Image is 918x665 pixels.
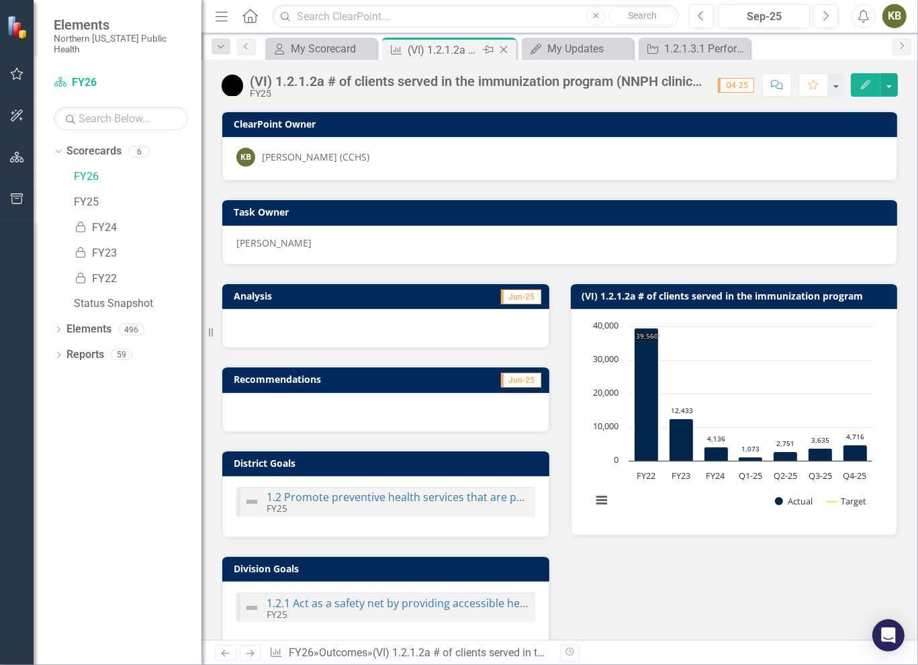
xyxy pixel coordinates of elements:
div: KB [236,148,255,167]
text: 0 [614,453,618,465]
a: Elements [66,322,111,337]
span: Search [628,10,657,21]
div: 1.2.1.3.1 Perform compliance visits. [664,40,747,57]
button: KB [882,4,907,28]
a: Reports [66,347,104,363]
div: (VI) 1.2.1.2a # of clients served in the immunization program (NNPH clinic and offsite events) [373,646,815,659]
span: Q4-25 [718,78,754,93]
img: ClearPoint Strategy [7,15,30,39]
a: My Scorecard [269,40,373,57]
text: FY22 [636,470,655,482]
text: 3,635 [811,435,829,445]
div: [PERSON_NAME] (CCHS) [262,150,369,164]
text: FY23 [671,470,690,482]
path: Q1-25, 1,073. Actual. [738,457,762,461]
div: [PERSON_NAME] [236,236,883,250]
div: 6 [128,146,150,157]
g: Actual, series 1 of 2. Bar series with 7 bars. [634,328,867,461]
path: FY22, 39,560. Actual. [634,328,658,461]
div: 59 [111,349,132,361]
div: » » [269,646,549,661]
input: Search Below... [54,107,188,130]
path: Q3-25, 3,635. Actual. [808,449,832,461]
text: 4,136 [707,434,725,443]
a: FY26 [54,75,188,91]
path: Q2-25, 2,751. Actual. [773,452,797,461]
a: Status Snapshot [74,296,201,312]
text: 40,000 [593,319,618,331]
span: Jun-25 [501,373,541,388]
div: My Scorecard [291,40,373,57]
div: Open Intercom Messenger [872,619,905,652]
button: Sep-25 [718,4,810,28]
path: Q4-25, 4,716. Actual. [843,445,867,461]
a: FY25 [74,195,201,210]
a: Scorecards [66,144,122,159]
text: 12,433 [671,406,693,415]
input: Search ClearPoint... [272,5,679,28]
text: Q3-25 [808,470,831,482]
svg: Interactive chart [585,320,879,521]
a: FY24 [74,220,201,236]
div: Sep-25 [723,9,805,25]
text: 20,000 [593,386,618,398]
a: 1.2.1.3.1 Perform compliance visits. [642,40,747,57]
small: FY25 [267,608,287,621]
text: 1,073 [741,444,760,453]
div: (VI) 1.2.1.2a # of clients served in the immunization program (NNPH clinic and offsite events) [250,74,704,89]
h3: District Goals [234,458,543,468]
h3: ClearPoint Owner [234,119,890,129]
button: Show Actual [775,495,813,507]
path: FY23, 12,433. Actual. [669,419,693,461]
div: (VI) 1.2.1.2a # of clients served in the immunization program (NNPH clinic and offsite events) [408,42,479,58]
img: Volume Indicator [222,75,243,96]
span: Elements [54,17,188,33]
text: FY24 [706,470,725,482]
text: Q2-25 [773,470,796,482]
text: 4,716 [846,432,864,441]
text: 10,000 [593,420,618,432]
div: My Updates [547,40,630,57]
span: Jun-25 [501,290,541,304]
a: FY23 [74,246,201,261]
a: FY22 [74,271,201,287]
img: Not Defined [244,600,260,616]
small: Northern [US_STATE] Public Health [54,33,188,55]
h3: Recommendations [234,374,443,384]
path: FY24, 4,136. Actual. [704,447,728,461]
button: Show Target [827,495,866,507]
h3: Division Goals [234,564,543,574]
button: Search [608,7,676,26]
a: Outcomes [319,646,367,659]
div: 496 [118,324,144,335]
img: Not Defined [244,494,260,510]
text: Q1-25 [739,470,762,482]
div: Chart. Highcharts interactive chart. [585,320,884,521]
text: 30,000 [593,353,618,365]
text: 39,560 [636,331,658,341]
h3: Analysis [234,291,381,301]
text: Q4-25 [843,470,866,482]
a: FY26 [74,169,201,185]
small: FY25 [267,502,287,515]
a: FY26 [289,646,314,659]
a: My Updates [525,40,630,57]
h3: Task Owner [234,207,890,217]
text: 2,751 [776,439,794,448]
h3: (VI) 1.2.1.2a # of clients served in the immunization program [582,291,891,301]
a: 1.2 Promote preventive health services that are proven to improve health outcomes in the community. [267,490,788,504]
div: FY25 [250,89,704,99]
button: View chart menu, Chart [592,491,611,510]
